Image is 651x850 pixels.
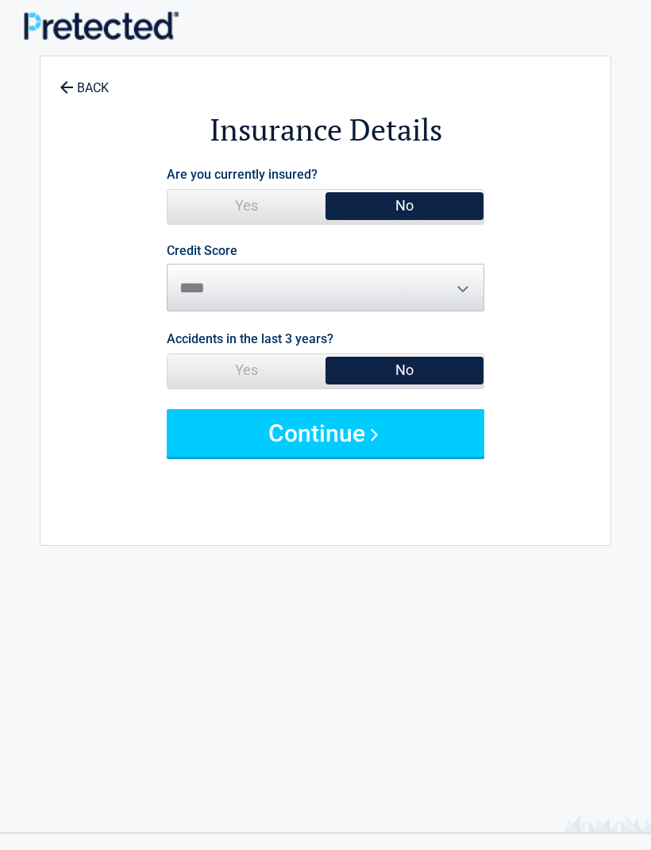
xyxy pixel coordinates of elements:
[325,190,483,222] span: No
[325,354,483,386] span: No
[24,11,179,39] img: Main Logo
[167,409,484,457] button: Continue
[168,354,325,386] span: Yes
[56,67,112,95] a: BACK
[167,164,318,185] label: Are you currently insured?
[168,190,325,222] span: Yes
[167,245,237,257] label: Credit Score
[48,110,603,150] h2: Insurance Details
[167,328,333,350] label: Accidents in the last 3 years?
